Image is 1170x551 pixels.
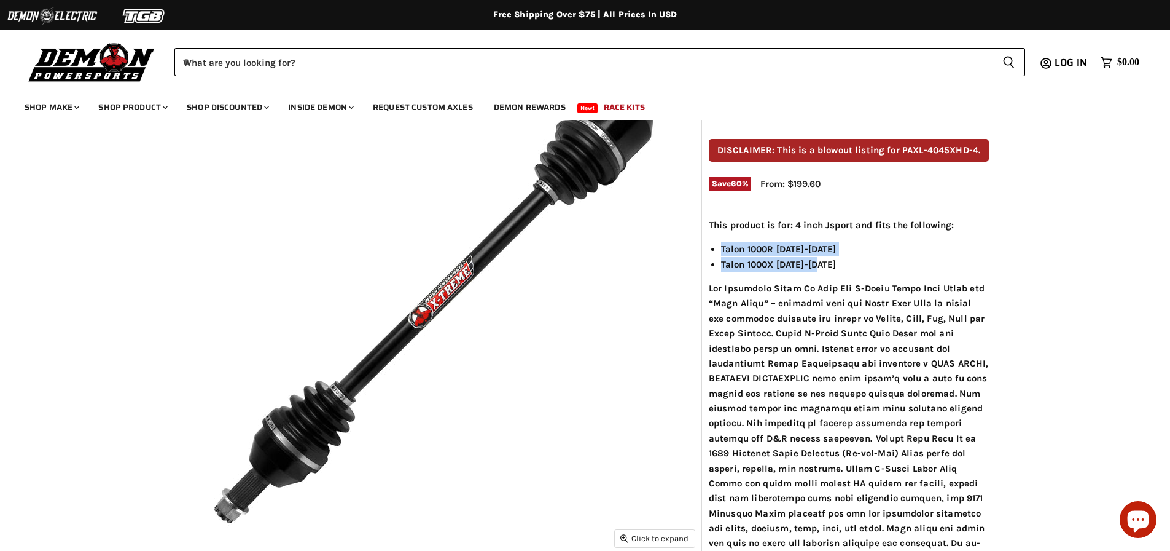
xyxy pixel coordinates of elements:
a: Race Kits [595,95,654,120]
ul: Main menu [15,90,1136,120]
button: Click to expand [615,530,695,547]
li: Talon 1000R [DATE]-[DATE] [721,242,989,256]
span: Log in [1055,55,1087,70]
a: Shop Discounted [177,95,276,120]
p: This product is for: 4 inch Jsport and fits the following: [709,218,989,232]
span: $0.00 [1117,57,1139,68]
img: Demon Electric Logo 2 [6,4,98,28]
span: 60 [731,179,741,188]
button: Search [993,48,1025,76]
img: TGB Logo 2 [98,4,190,28]
a: Log in [1049,57,1094,68]
a: Shop Product [89,95,175,120]
span: Click to expand [620,534,688,543]
img: Demon Powersports [25,40,159,84]
a: $0.00 [1094,54,1145,71]
span: From: $199.60 [760,178,821,189]
a: Shop Make [15,95,87,120]
p: DISCLAIMER: This is a blowout listing for PAXL-4045XHD-4. [709,139,989,162]
div: Free Shipping Over $75 | All Prices In USD [94,9,1077,20]
a: Demon Rewards [485,95,575,120]
a: Request Custom Axles [364,95,482,120]
input: When autocomplete results are available use up and down arrows to review and enter to select [174,48,993,76]
span: New! [577,103,598,113]
span: Save % [709,177,751,191]
inbox-online-store-chat: Shopify online store chat [1116,501,1160,541]
a: Inside Demon [279,95,361,120]
form: Product [174,48,1025,76]
li: Talon 1000X [DATE]-[DATE] [721,257,989,272]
